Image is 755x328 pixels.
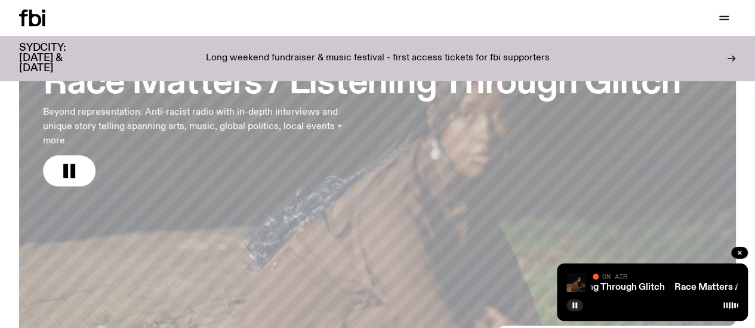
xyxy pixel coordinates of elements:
[492,283,665,292] a: Race Matters / Listening Through Glitch
[43,105,349,148] p: Beyond representation. Anti-racist radio with in-depth interviews and unique story telling spanni...
[43,39,681,186] a: Race Matters / Listening Through GlitchBeyond representation. Anti-racist radio with in-depth int...
[43,67,681,100] h3: Race Matters / Listening Through Glitch
[566,273,585,292] img: Fetle crouches in a park at night. They are wearing a long brown garment and looking solemnly int...
[19,43,95,73] h3: SYDCITY: [DATE] & [DATE]
[206,53,550,64] p: Long weekend fundraiser & music festival - first access tickets for fbi supporters
[602,272,627,280] span: On Air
